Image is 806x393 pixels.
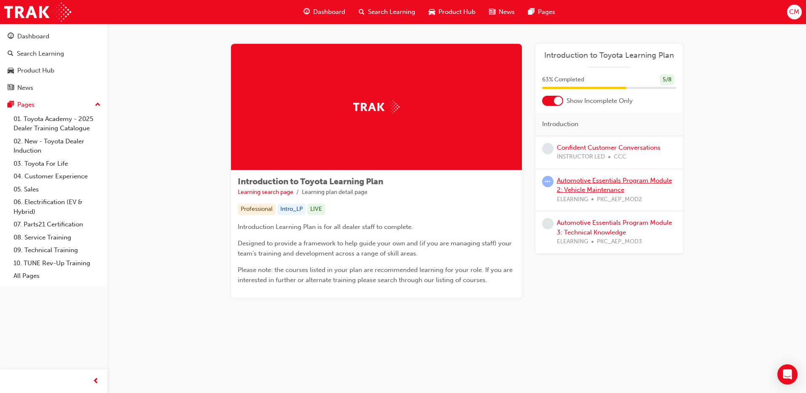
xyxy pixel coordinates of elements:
div: Search Learning [17,49,64,59]
a: car-iconProduct Hub [422,3,482,21]
span: learningRecordVerb_ATTEMPT-icon [542,176,553,187]
a: Introduction to Toyota Learning Plan [542,51,676,60]
a: 05. Sales [10,183,104,196]
span: news-icon [489,7,495,17]
span: learningRecordVerb_NONE-icon [542,218,553,229]
a: 09. Technical Training [10,244,104,257]
span: Introduction to Toyota Learning Plan [238,177,383,186]
span: search-icon [359,7,365,17]
img: Trak [353,100,400,113]
span: CM [789,7,799,17]
a: 07. Parts21 Certification [10,218,104,231]
a: Automotive Essentials Program Module 3: Technical Knowledge [557,219,672,236]
span: car-icon [8,67,14,75]
span: ELEARNING [557,237,588,247]
a: News [3,80,104,96]
a: Dashboard [3,29,104,44]
span: Pages [538,7,555,17]
a: All Pages [10,269,104,283]
div: Professional [238,204,276,215]
div: LIVE [307,204,325,215]
span: 63 % Completed [542,75,584,85]
a: Confident Customer Conversations [557,144,661,151]
span: PKC_AEP_MOD3 [597,237,642,247]
span: CCC [614,152,626,162]
span: pages-icon [8,101,14,109]
span: Product Hub [438,7,476,17]
a: Search Learning [3,46,104,62]
button: Pages [3,97,104,113]
a: 03. Toyota For Life [10,157,104,170]
span: car-icon [429,7,435,17]
span: Introduction Learning Plan is for all dealer staff to complete. [238,223,413,231]
a: 02. New - Toyota Dealer Induction [10,135,104,157]
span: Please note: the courses listed in your plan are recommended learning for your role. If you are i... [238,266,514,284]
a: news-iconNews [482,3,521,21]
div: Product Hub [17,66,54,75]
div: Dashboard [17,32,49,41]
button: DashboardSearch LearningProduct HubNews [3,27,104,97]
a: 08. Service Training [10,231,104,244]
a: 10. TUNE Rev-Up Training [10,257,104,270]
span: news-icon [8,84,14,92]
span: Dashboard [313,7,345,17]
li: Learning plan detail page [302,188,368,197]
span: ELEARNING [557,195,588,205]
span: News [499,7,515,17]
a: search-iconSearch Learning [352,3,422,21]
div: 5 / 8 [660,74,674,86]
a: 01. Toyota Academy - 2025 Dealer Training Catalogue [10,113,104,135]
span: guage-icon [304,7,310,17]
div: Intro_LP [277,204,306,215]
button: CM [787,5,802,19]
span: Introduction [542,119,578,129]
div: Open Intercom Messenger [777,364,798,385]
a: guage-iconDashboard [297,3,352,21]
div: News [17,83,33,93]
span: Search Learning [368,7,415,17]
span: Designed to provide a framework to help guide your own and (if you are managing staff) your team'... [238,240,513,257]
span: Show Incomplete Only [567,96,633,106]
span: pages-icon [528,7,535,17]
span: search-icon [8,50,13,58]
span: INSTRUCTOR LED [557,152,605,162]
img: Trak [4,3,71,22]
a: Automotive Essentials Program Module 2: Vehicle Maintenance [557,177,672,194]
a: 06. Electrification (EV & Hybrid) [10,196,104,218]
span: PKC_AEP_MOD2 [597,195,642,205]
span: guage-icon [8,33,14,40]
span: learningRecordVerb_NONE-icon [542,143,553,154]
a: 04. Customer Experience [10,170,104,183]
a: Product Hub [3,63,104,78]
span: prev-icon [93,376,99,387]
div: Pages [17,100,35,110]
span: up-icon [95,100,101,110]
a: Learning search page [238,188,293,196]
a: pages-iconPages [521,3,562,21]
